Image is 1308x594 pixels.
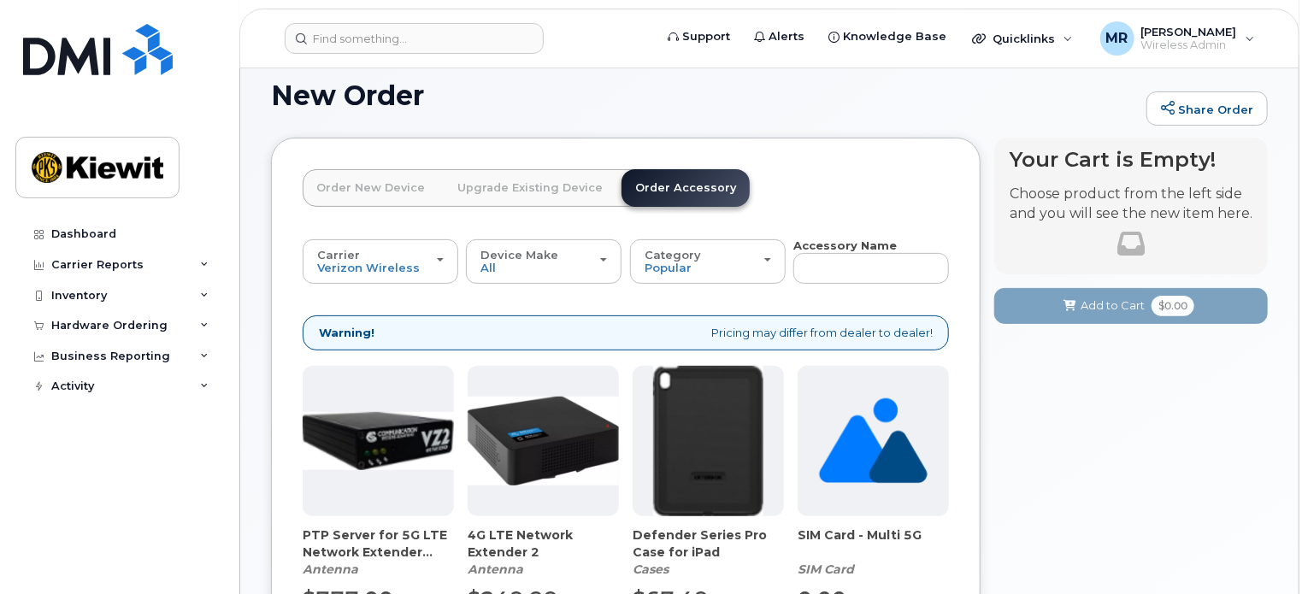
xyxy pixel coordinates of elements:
a: Order Accessory [622,169,750,207]
span: PTP Server for 5G LTE Network Extender 4/4G LTE Network Extender 3 [303,526,454,561]
span: Add to Cart [1081,297,1145,314]
a: Support [656,20,742,54]
div: PTP Server for 5G LTE Network Extender 4/4G LTE Network Extender 3 [303,526,454,578]
button: Carrier Verizon Wireless [303,239,458,284]
h4: Your Cart is Empty! [1010,148,1252,171]
button: Device Make All [466,239,622,284]
a: Share Order [1146,91,1268,126]
input: Find something... [285,23,544,54]
span: 4G LTE Network Extender 2 [468,526,619,561]
a: Order New Device [303,169,439,207]
a: Upgrade Existing Device [444,169,616,207]
p: Choose product from the left side and you will see the new item here. [1010,185,1252,224]
span: Support [682,28,730,45]
span: Defender Series Pro Case for iPad [633,526,784,561]
img: 4glte_extender.png [468,397,619,486]
strong: Warning! [319,325,374,341]
span: Category [645,248,701,262]
em: Antenna [468,562,523,577]
a: Alerts [742,20,816,54]
div: Defender Series Pro Case for iPad [633,526,784,578]
span: Knowledge Base [843,28,946,45]
span: [PERSON_NAME] [1141,25,1237,38]
span: Alerts [769,28,804,45]
span: SIM Card - Multi 5G [798,526,949,561]
div: SIM Card - Multi 5G [798,526,949,578]
iframe: Messenger Launcher [1234,520,1295,581]
span: Device Make [480,248,558,262]
div: Quicklinks [960,21,1085,56]
a: Knowledge Base [816,20,958,54]
h1: New Order [271,80,1138,110]
em: SIM Card [798,562,854,577]
span: Popular [645,261,692,274]
img: Casa_Sysem.png [303,412,454,469]
div: Matt Reifschneider [1088,21,1267,56]
img: no_image_found-2caef05468ed5679b831cfe6fc140e25e0c280774317ffc20a367ab7fd17291e.png [819,366,928,516]
span: Quicklinks [993,32,1055,45]
em: Cases [633,562,669,577]
span: Wireless Admin [1141,38,1237,52]
strong: Accessory Name [793,238,897,252]
div: Pricing may differ from dealer to dealer! [303,315,949,350]
button: Add to Cart $0.00 [994,288,1268,323]
span: Carrier [317,248,360,262]
span: MR [1106,28,1128,49]
span: All [480,261,496,274]
div: 4G LTE Network Extender 2 [468,526,619,578]
button: Category Popular [630,239,786,284]
span: Verizon Wireless [317,261,420,274]
img: defenderipad10thgen.png [653,366,763,516]
span: $0.00 [1152,296,1194,316]
em: Antenna [303,562,358,577]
